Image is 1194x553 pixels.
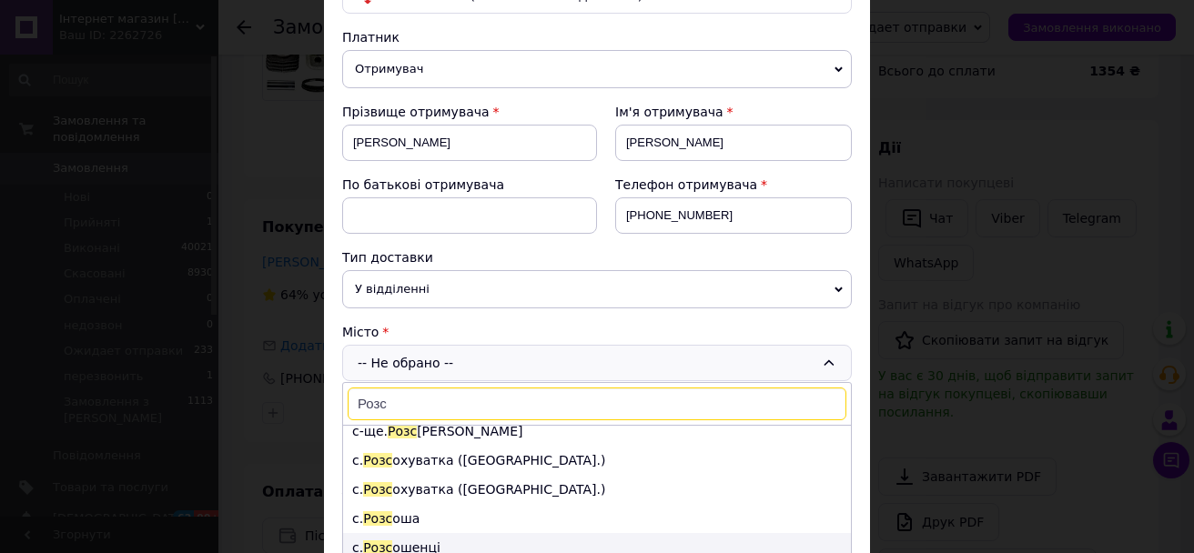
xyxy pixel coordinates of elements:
span: Отримувач [342,50,852,88]
span: Розс [363,511,392,526]
div: Місто [342,323,852,341]
span: Платник [342,30,400,45]
li: с. оша [343,504,851,533]
span: Ім'я отримувача [615,105,723,119]
span: Тип доставки [342,250,433,265]
span: Розс [363,482,392,497]
span: Телефон отримувача [615,177,757,192]
li: с. охуватка ([GEOGRAPHIC_DATA].) [343,475,851,504]
span: Розс [388,424,417,438]
div: -- Не обрано -- [342,345,852,381]
li: с-ще. [PERSON_NAME] [343,417,851,446]
input: Знайти [348,387,846,420]
li: с. охуватка ([GEOGRAPHIC_DATA].) [343,446,851,475]
span: По батькові отримувача [342,177,504,192]
span: У відділенні [342,270,852,308]
span: Розс [363,453,392,468]
input: +380 [615,197,852,234]
span: Прізвище отримувача [342,105,490,119]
